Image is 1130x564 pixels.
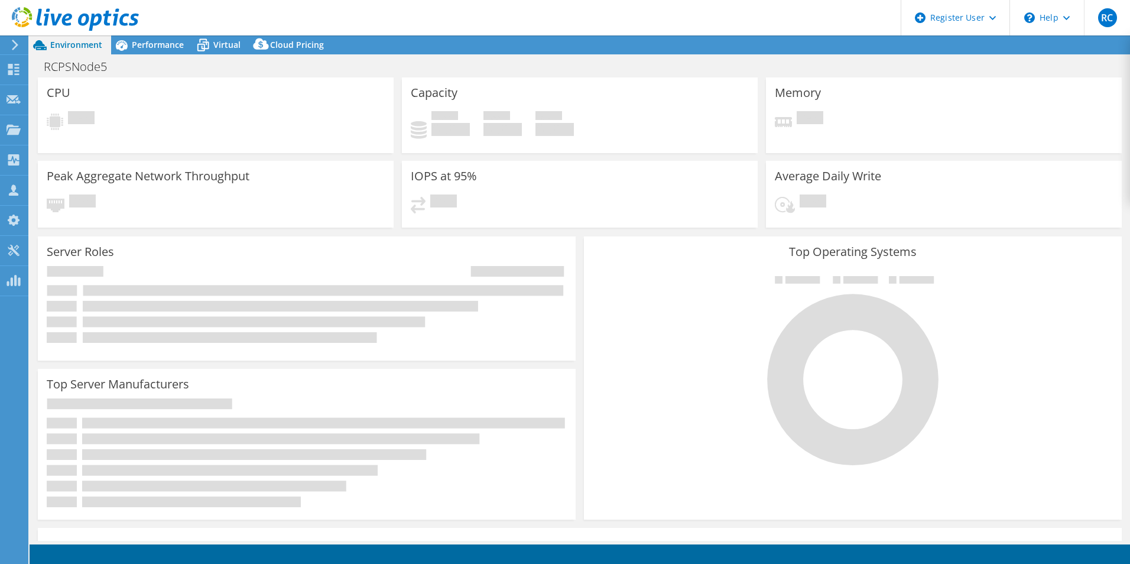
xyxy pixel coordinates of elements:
[270,39,324,50] span: Cloud Pricing
[132,39,184,50] span: Performance
[213,39,241,50] span: Virtual
[47,86,70,99] h3: CPU
[430,195,457,210] span: Pending
[50,39,102,50] span: Environment
[38,60,125,73] h1: RCPSNode5
[483,123,522,136] h4: 0 GiB
[1024,12,1035,23] svg: \n
[775,86,821,99] h3: Memory
[535,111,562,123] span: Total
[483,111,510,123] span: Free
[797,111,823,127] span: Pending
[47,378,189,391] h3: Top Server Manufacturers
[431,111,458,123] span: Used
[431,123,470,136] h4: 0 GiB
[411,86,457,99] h3: Capacity
[1098,8,1117,27] span: RC
[411,170,477,183] h3: IOPS at 95%
[47,245,114,258] h3: Server Roles
[775,170,881,183] h3: Average Daily Write
[68,111,95,127] span: Pending
[535,123,574,136] h4: 0 GiB
[47,170,249,183] h3: Peak Aggregate Network Throughput
[593,245,1113,258] h3: Top Operating Systems
[69,195,96,210] span: Pending
[800,195,826,210] span: Pending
